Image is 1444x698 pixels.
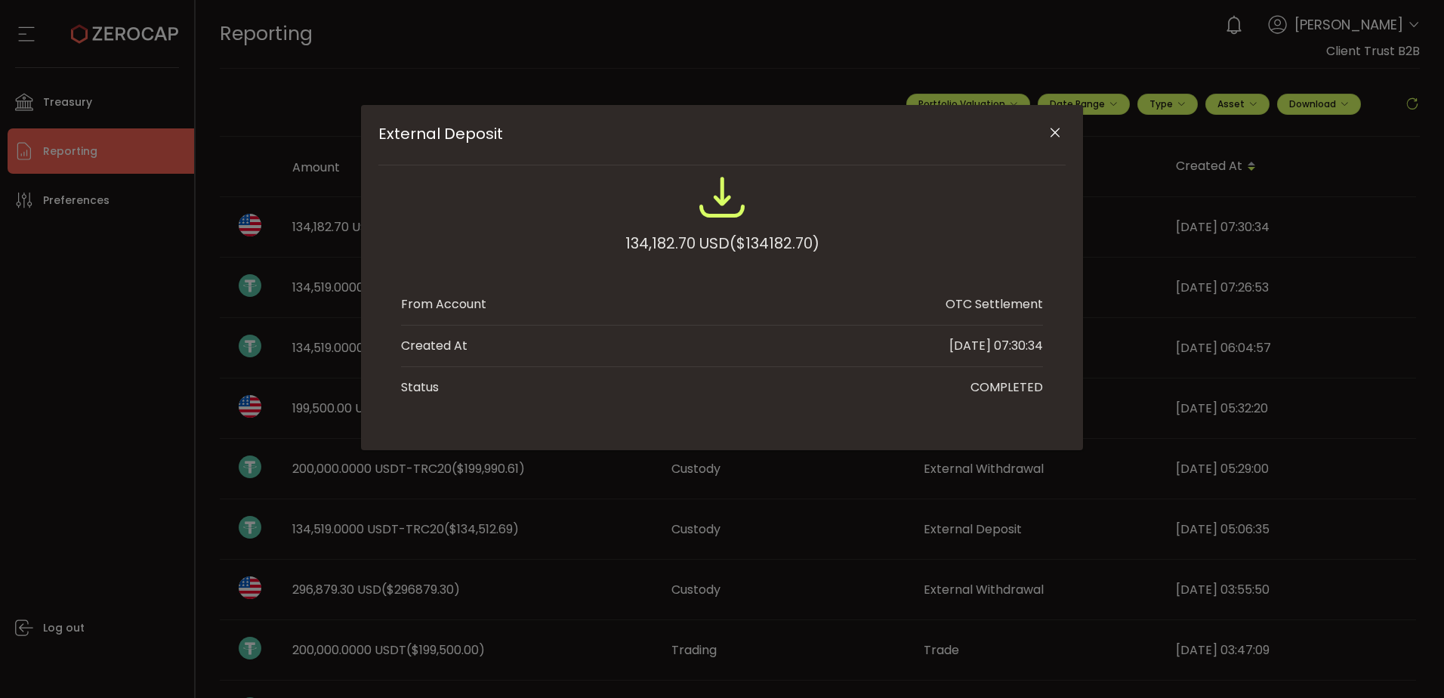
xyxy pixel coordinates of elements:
span: External Deposit [378,125,997,143]
div: 134,182.70 USD [625,230,819,257]
div: From Account [401,295,486,313]
div: OTC Settlement [946,295,1043,313]
span: ($134182.70) [730,230,819,257]
div: Status [401,378,439,397]
div: COMPLETED [970,378,1043,397]
button: Close [1041,120,1068,147]
div: Created At [401,337,467,355]
div: [DATE] 07:30:34 [949,337,1043,355]
div: External Deposit [361,105,1083,450]
iframe: Chat Widget [1368,625,1444,698]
